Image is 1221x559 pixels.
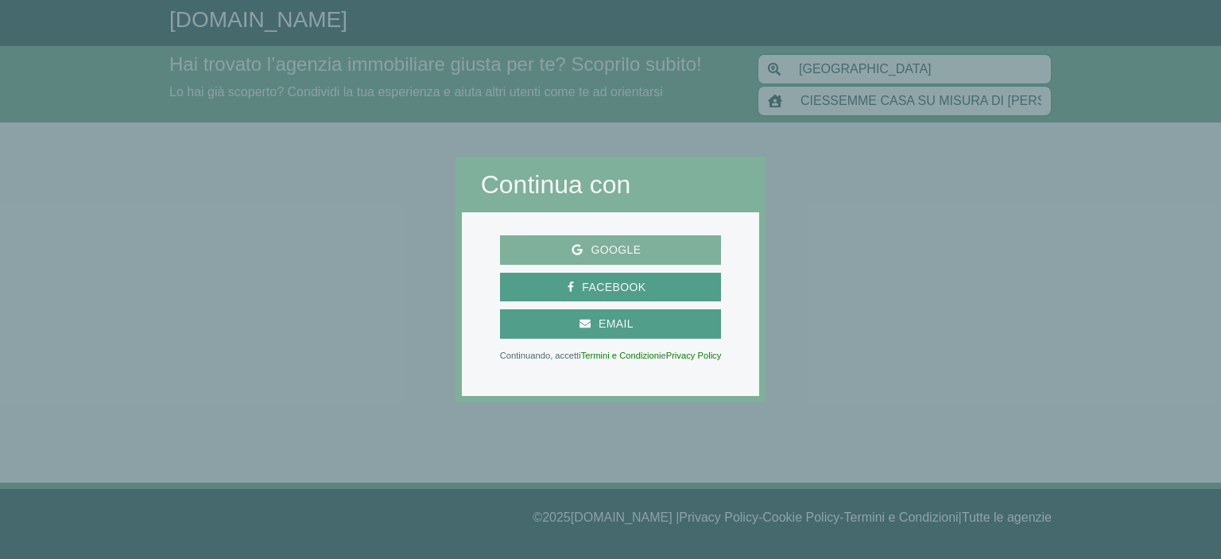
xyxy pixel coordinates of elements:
[581,351,661,360] a: Termini e Condizioni
[500,235,722,265] button: Google
[583,240,649,260] span: Google
[574,278,653,297] span: Facebook
[500,351,722,359] p: Continuando, accetti e
[666,351,722,360] a: Privacy Policy
[591,314,642,334] span: Email
[481,169,741,200] h2: Continua con
[500,309,722,339] button: Email
[500,273,722,302] button: Facebook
